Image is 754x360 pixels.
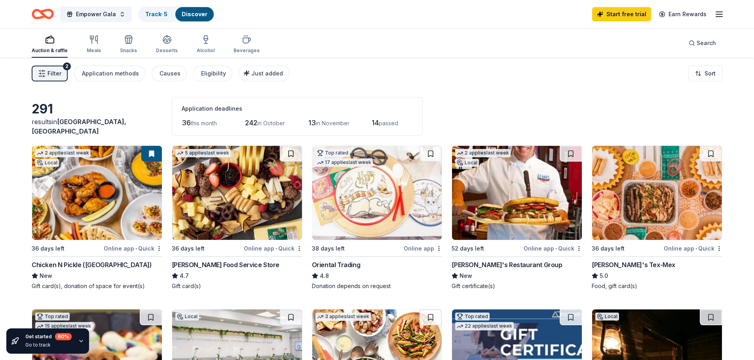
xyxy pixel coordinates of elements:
[135,245,137,252] span: •
[452,244,484,253] div: 52 days left
[120,47,137,54] div: Snacks
[104,243,162,253] div: Online app Quick
[315,158,373,167] div: 17 applies last week
[654,7,711,21] a: Earn Rewards
[455,159,479,167] div: Local
[32,260,152,270] div: Chicken N Pickle ([GEOGRAPHIC_DATA])
[197,32,215,58] button: Alcohol
[25,342,72,348] div: Go to track
[172,260,279,270] div: [PERSON_NAME] Food Service Store
[32,117,162,136] div: results
[592,282,722,290] div: Food, gift card(s)
[175,149,231,157] div: 5 applies last week
[32,145,162,290] a: Image for Chicken N Pickle (Grand Prairie)2 applieslast weekLocal36 days leftOnline app•QuickChic...
[592,146,722,240] img: Image for Chuy's Tex-Mex
[32,118,126,135] span: in
[460,271,472,281] span: New
[234,47,260,54] div: Beverages
[32,244,65,253] div: 36 days left
[455,313,490,320] div: Top rated
[695,245,697,252] span: •
[404,243,442,253] div: Online app
[193,66,232,81] button: Eligibility
[251,70,283,77] span: Just added
[697,38,716,48] span: Search
[315,313,371,321] div: 3 applies last week
[312,260,361,270] div: Oriental Trading
[138,6,215,22] button: Track· 5Discover
[191,120,217,126] span: this month
[312,282,443,290] div: Donation depends on request
[180,271,189,281] span: 4.7
[32,47,68,54] div: Auction & raffle
[592,260,675,270] div: [PERSON_NAME]'s Tex-Mex
[452,282,582,290] div: Gift certificate(s)
[452,260,562,270] div: [PERSON_NAME]'s Restaurant Group
[47,69,61,78] span: Filter
[312,145,443,290] a: Image for Oriental TradingTop rated17 applieslast week38 days leftOnline appOriental Trading4.8Do...
[197,47,215,54] div: Alcohol
[234,32,260,58] button: Beverages
[316,120,349,126] span: in November
[182,119,191,127] span: 36
[76,9,116,19] span: Empower Gala
[182,11,207,17] a: Discover
[25,333,72,340] div: Get started
[172,244,205,253] div: 36 days left
[320,271,329,281] span: 4.8
[87,47,101,54] div: Meals
[312,146,442,240] img: Image for Oriental Trading
[201,69,226,78] div: Eligibility
[705,69,716,78] span: Sort
[160,69,180,78] div: Causes
[74,66,145,81] button: Application methods
[182,104,413,113] div: Application deadlines
[688,66,722,81] button: Sort
[32,118,126,135] span: [GEOGRAPHIC_DATA], [GEOGRAPHIC_DATA]
[244,243,302,253] div: Online app Quick
[55,333,72,340] div: 60 %
[152,66,187,81] button: Causes
[32,32,68,58] button: Auction & raffle
[592,145,722,290] a: Image for Chuy's Tex-Mex36 days leftOnline app•Quick[PERSON_NAME]'s Tex-Mex5.0Food, gift card(s)
[452,145,582,290] a: Image for Kenny's Restaurant Group2 applieslast weekLocal52 days leftOnline app•Quick[PERSON_NAME...
[35,313,70,320] div: Top rated
[145,11,167,17] a: Track· 5
[32,66,68,81] button: Filter2
[175,313,199,320] div: Local
[32,101,162,117] div: 291
[156,32,178,58] button: Desserts
[275,245,277,252] span: •
[524,243,582,253] div: Online app Quick
[308,119,316,127] span: 13
[60,6,132,22] button: Empower Gala
[592,7,651,21] a: Start free trial
[315,149,350,157] div: Top rated
[120,32,137,58] button: Snacks
[32,282,162,290] div: Gift card(s), donation of space for event(s)
[40,271,52,281] span: New
[63,62,71,70] div: 2
[32,146,162,240] img: Image for Chicken N Pickle (Grand Prairie)
[555,245,557,252] span: •
[172,282,302,290] div: Gift card(s)
[682,35,722,51] button: Search
[600,271,608,281] span: 5.0
[312,244,345,253] div: 38 days left
[87,32,101,58] button: Meals
[452,146,582,240] img: Image for Kenny's Restaurant Group
[32,5,54,23] a: Home
[372,119,379,127] span: 14
[245,119,257,127] span: 242
[156,47,178,54] div: Desserts
[595,313,619,320] div: Local
[239,66,289,81] button: Just added
[82,69,139,78] div: Application methods
[592,244,625,253] div: 36 days left
[172,145,302,290] a: Image for Gordon Food Service Store5 applieslast week36 days leftOnline app•Quick[PERSON_NAME] Fo...
[257,120,285,126] span: in October
[35,159,59,167] div: Local
[35,149,91,157] div: 2 applies last week
[664,243,722,253] div: Online app Quick
[172,146,302,240] img: Image for Gordon Food Service Store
